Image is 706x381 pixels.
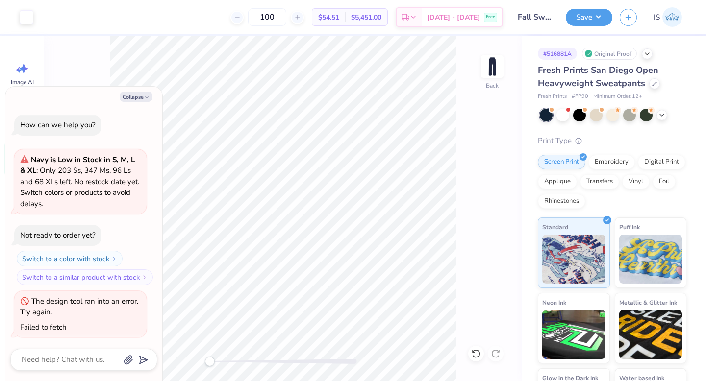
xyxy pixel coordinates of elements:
button: Switch to a similar product with stock [17,269,153,285]
img: Standard [542,235,605,284]
div: Applique [538,174,577,189]
div: Vinyl [622,174,650,189]
img: Neon Ink [542,310,605,359]
span: [DATE] - [DATE] [427,12,480,23]
img: Metallic & Glitter Ink [619,310,682,359]
div: Print Type [538,135,686,146]
span: Fresh Prints [538,93,567,101]
div: Not ready to order yet? [20,230,96,240]
img: Switch to a similar product with stock [142,274,148,280]
div: How can we help you? [20,120,96,130]
span: : Only 203 Ss, 347 Ms, 96 Ls and 68 XLs left. No restock date yet. Switch colors or products to a... [20,155,139,209]
span: $5,451.00 [351,12,381,23]
img: Back [482,57,502,76]
span: Metallic & Glitter Ink [619,297,677,308]
div: Transfers [580,174,619,189]
button: Collapse [120,92,152,102]
img: Isabel Sojka [662,7,682,27]
div: Accessibility label [205,357,215,366]
span: Minimum Order: 12 + [593,93,642,101]
span: # FP90 [572,93,588,101]
button: Switch to a color with stock [17,251,123,266]
span: Puff Ink [619,222,640,232]
div: Foil [653,174,676,189]
span: Standard [542,222,568,232]
div: Embroidery [588,155,635,169]
div: Digital Print [638,155,685,169]
a: IS [649,7,686,27]
span: Neon Ink [542,297,566,308]
span: Image AI [11,78,34,86]
span: Free [486,14,495,21]
div: Back [486,81,499,90]
span: $54.51 [318,12,339,23]
div: Rhinestones [538,194,585,209]
div: The design tool ran into an error. Try again. [20,296,138,317]
div: Screen Print [538,155,585,169]
strong: Navy is Low in Stock in S, M, L & XL [20,155,135,176]
input: Untitled Design [510,7,558,27]
input: – – [248,8,286,26]
img: Puff Ink [619,235,682,284]
img: Switch to a color with stock [111,256,117,262]
div: Failed to fetch [20,322,67,332]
